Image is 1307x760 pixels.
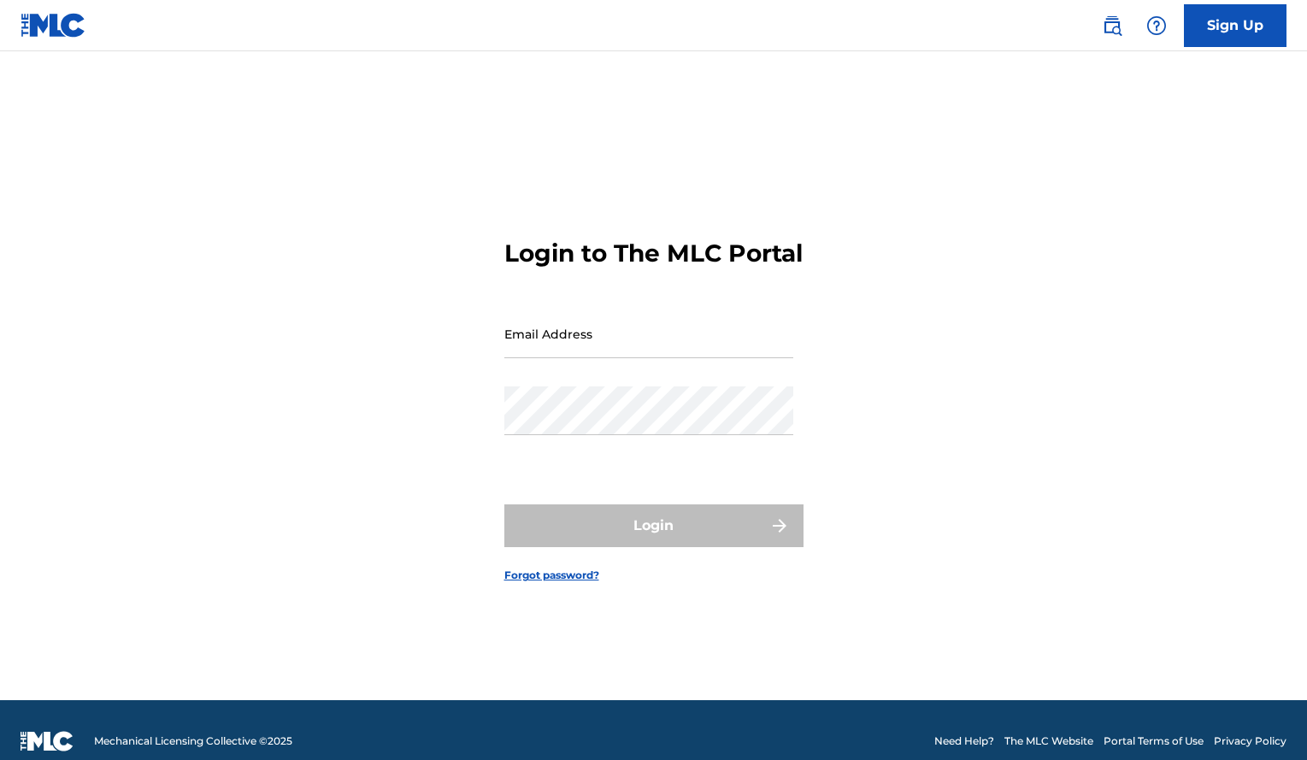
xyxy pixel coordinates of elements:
[1139,9,1174,43] div: Help
[1104,733,1204,749] a: Portal Terms of Use
[504,568,599,583] a: Forgot password?
[1146,15,1167,36] img: help
[94,733,292,749] span: Mechanical Licensing Collective © 2025
[1222,678,1307,760] iframe: Chat Widget
[1214,733,1286,749] a: Privacy Policy
[21,13,86,38] img: MLC Logo
[934,733,994,749] a: Need Help?
[1004,733,1093,749] a: The MLC Website
[1102,15,1122,36] img: search
[1095,9,1129,43] a: Public Search
[21,731,74,751] img: logo
[504,239,803,268] h3: Login to The MLC Portal
[1184,4,1286,47] a: Sign Up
